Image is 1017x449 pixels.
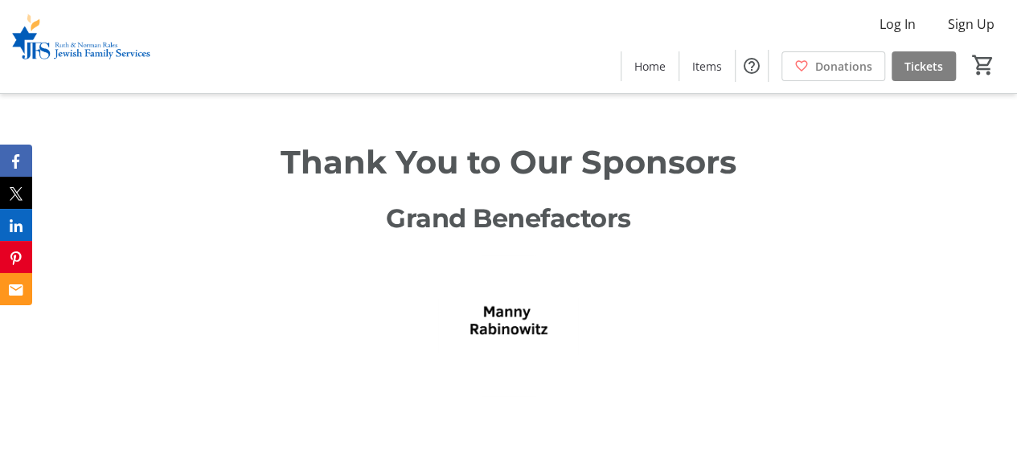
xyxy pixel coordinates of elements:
[433,251,584,401] img: logo
[10,6,153,87] img: Ruth & Norman Rales Jewish Family Services's Logo
[679,51,735,81] a: Items
[935,11,1007,37] button: Sign Up
[867,11,929,37] button: Log In
[815,58,872,75] span: Donations
[892,51,956,81] a: Tickets
[880,14,916,34] span: Log In
[969,51,998,80] button: Cart
[179,138,838,186] p: Thank You to Our Sponsors
[736,50,768,82] button: Help
[621,51,679,81] a: Home
[692,58,722,75] span: Items
[948,14,994,34] span: Sign Up
[634,58,666,75] span: Home
[904,58,943,75] span: Tickets
[781,51,885,81] a: Donations
[179,199,838,238] p: Grand Benefactors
